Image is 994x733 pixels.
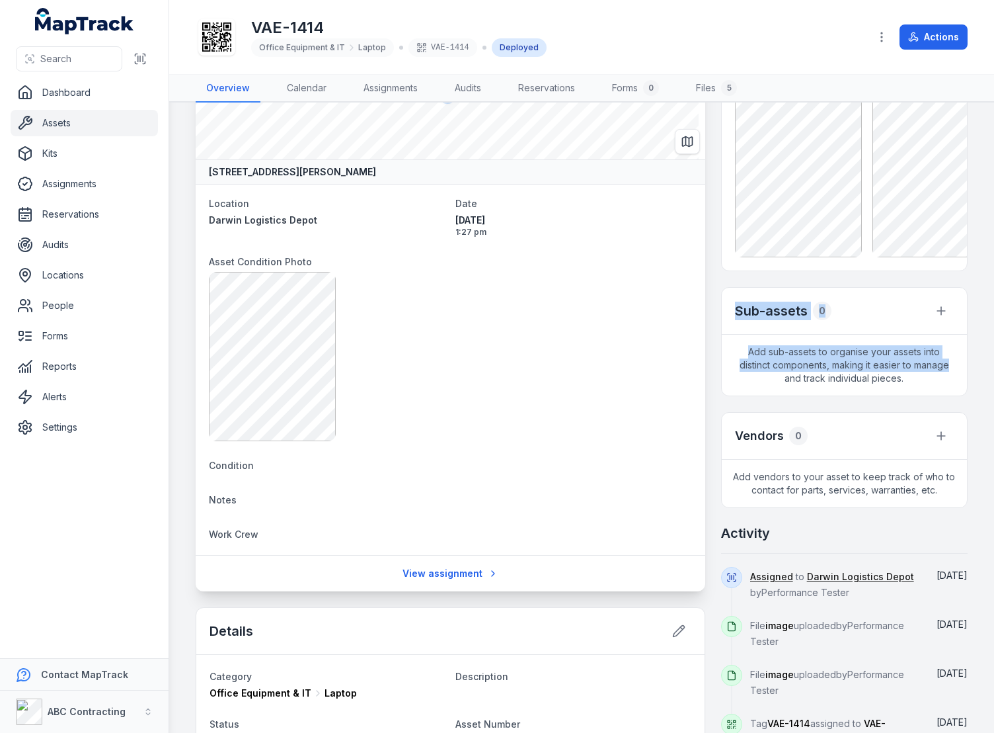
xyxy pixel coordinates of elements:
a: Audits [444,75,492,103]
a: Calendar [276,75,337,103]
strong: [STREET_ADDRESS][PERSON_NAME] [209,165,376,179]
span: [DATE] [455,214,691,227]
span: Add vendors to your asset to keep track of who to contact for parts, services, warranties, etc. [722,460,967,507]
span: Office Equipment & IT [210,687,311,700]
a: Alerts [11,384,158,410]
a: Forms [11,323,158,349]
time: 21/07/2025, 1:26:40 pm [937,619,968,630]
a: Overview [196,75,260,103]
span: Laptop [325,687,357,700]
a: Files5 [685,75,747,103]
a: View assignment [394,561,507,586]
a: Audits [11,232,158,258]
a: MapTrack [35,8,134,34]
span: File uploaded by Performance Tester [750,620,904,647]
strong: Contact MapTrack [41,669,128,680]
a: Locations [11,262,158,288]
span: Condition [209,460,254,471]
h3: Vendors [735,427,784,445]
span: VAE-1414 [767,718,810,729]
a: Reservations [11,201,158,228]
span: Laptop [358,42,386,53]
div: VAE-1414 [408,38,477,57]
a: People [11,292,158,319]
h2: Sub-assets [735,302,808,320]
a: Dashboard [11,79,158,106]
div: Deployed [492,38,547,57]
button: Switch to Map View [675,129,700,154]
div: 5 [721,80,737,96]
span: Description [455,671,508,682]
a: Darwin Logistics Depot [807,570,914,583]
span: Category [210,671,252,682]
span: Date [455,198,477,209]
span: [DATE] [937,716,968,728]
button: Search [16,46,122,71]
span: Darwin Logistics Depot [209,214,317,226]
span: Add sub-assets to organise your assets into distinct components, making it easier to manage and t... [722,335,967,396]
span: Notes [209,494,237,505]
span: image [765,669,794,680]
a: Assignments [353,75,428,103]
strong: ABC Contracting [48,706,126,717]
time: 21/07/2025, 1:27:00 pm [455,214,691,237]
span: Location [209,198,249,209]
time: 21/07/2025, 1:26:35 pm [937,716,968,728]
span: 1:27 pm [455,227,691,237]
span: Asset Condition Photo [209,256,312,267]
a: Reports [11,353,158,380]
a: Kits [11,140,158,167]
div: 0 [643,80,659,96]
a: Darwin Logistics Depot [209,214,445,227]
span: to by Performance Tester [750,571,914,598]
span: [DATE] [937,570,968,581]
span: [DATE] [937,619,968,630]
a: Forms0 [601,75,669,103]
div: 0 [789,427,808,445]
a: Settings [11,414,158,441]
span: File uploaded by Performance Tester [750,669,904,696]
div: 0 [813,302,831,320]
span: Work Crew [209,529,258,540]
span: Asset Number [455,718,520,730]
span: Status [210,718,239,730]
a: Assets [11,110,158,136]
h1: VAE-1414 [251,17,547,38]
time: 21/07/2025, 1:26:40 pm [937,668,968,679]
a: Assigned [750,570,793,583]
button: Actions [899,24,968,50]
h2: Activity [721,524,770,542]
a: Reservations [508,75,586,103]
span: Office Equipment & IT [259,42,345,53]
span: Search [40,52,71,65]
span: image [765,620,794,631]
span: [DATE] [937,668,968,679]
a: Assignments [11,171,158,197]
h2: Details [210,622,253,640]
time: 21/07/2025, 1:27:00 pm [937,570,968,581]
